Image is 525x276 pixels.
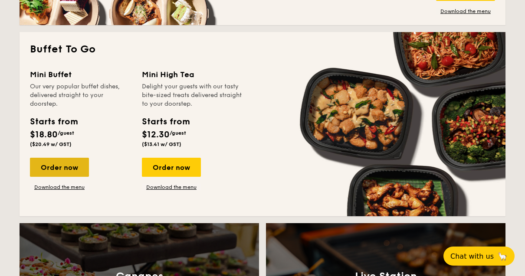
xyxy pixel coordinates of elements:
div: Mini High Tea [142,68,243,81]
button: Chat with us🦙 [443,247,515,266]
a: Download the menu [30,184,89,191]
div: Order now [142,158,201,177]
span: $12.30 [142,130,170,140]
span: /guest [58,130,74,136]
div: Mini Buffet [30,68,131,81]
div: Our very popular buffet dishes, delivered straight to your doorstep. [30,82,131,108]
span: ($20.49 w/ GST) [30,141,72,147]
div: Delight your guests with our tasty bite-sized treats delivered straight to your doorstep. [142,82,243,108]
span: $18.80 [30,130,58,140]
span: /guest [170,130,186,136]
a: Download the menu [142,184,201,191]
div: Starts from [142,115,189,128]
span: Chat with us [450,252,494,260]
span: ($13.41 w/ GST) [142,141,181,147]
div: Order now [30,158,89,177]
h2: Buffet To Go [30,42,495,56]
div: Starts from [30,115,77,128]
a: Download the menu [436,8,495,15]
span: 🦙 [497,251,508,261]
